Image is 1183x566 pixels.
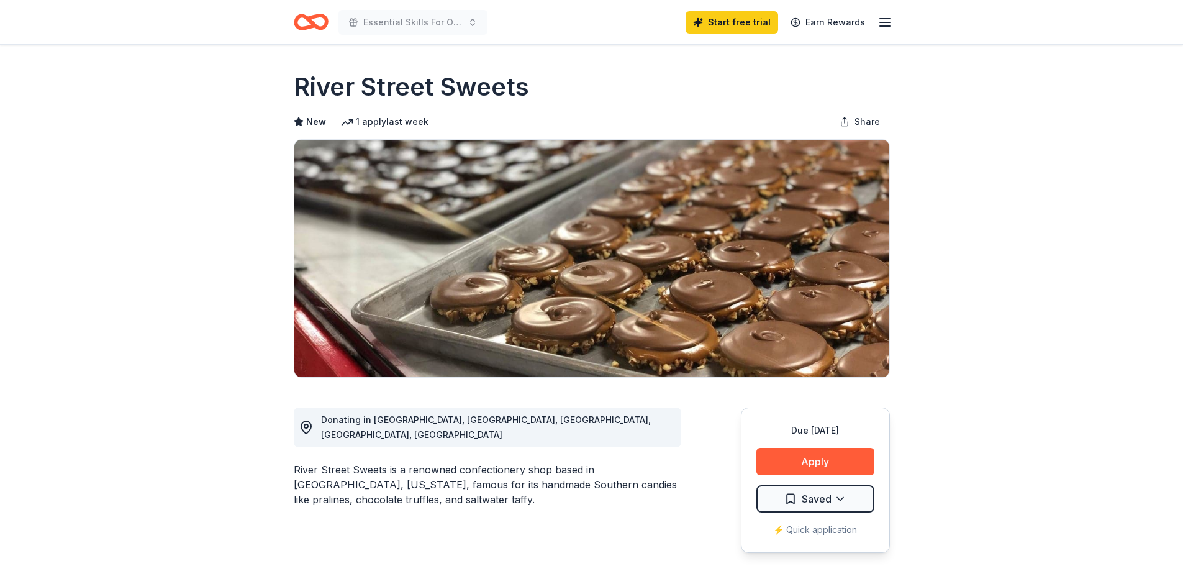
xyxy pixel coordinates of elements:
[802,491,832,507] span: Saved
[294,462,681,507] div: River Street Sweets is a renowned confectionery shop based in [GEOGRAPHIC_DATA], [US_STATE], famo...
[756,523,874,537] div: ⚡️ Quick application
[756,485,874,513] button: Saved
[338,10,487,35] button: Essential Skills For Online Success - Online School Store
[321,414,651,440] span: Donating in [GEOGRAPHIC_DATA], [GEOGRAPHIC_DATA], [GEOGRAPHIC_DATA], [GEOGRAPHIC_DATA], [GEOGRAPH...
[686,11,778,34] a: Start free trial
[830,109,890,134] button: Share
[363,15,463,30] span: Essential Skills For Online Success - Online School Store
[783,11,873,34] a: Earn Rewards
[341,114,428,129] div: 1 apply last week
[854,114,880,129] span: Share
[294,7,329,37] a: Home
[294,140,889,377] img: Image for River Street Sweets
[306,114,326,129] span: New
[756,423,874,438] div: Due [DATE]
[294,70,529,104] h1: River Street Sweets
[756,448,874,475] button: Apply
